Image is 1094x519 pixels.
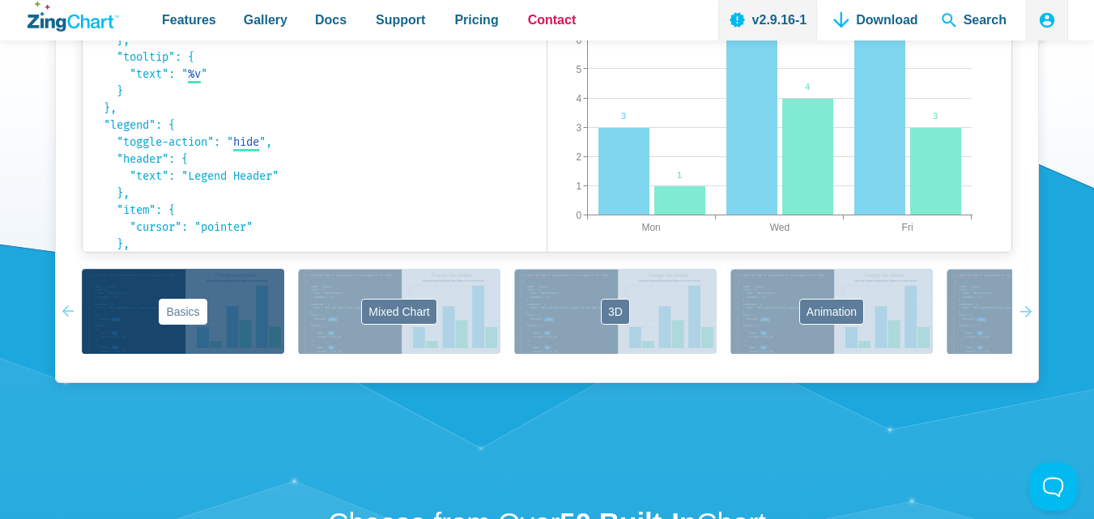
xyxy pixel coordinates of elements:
span: hide [233,135,259,149]
button: Basics [82,269,284,354]
button: 3D [514,269,717,354]
button: Mixed Chart [298,269,500,354]
a: ZingChart Logo. Click to return to the homepage [28,2,119,32]
span: Pricing [454,9,498,31]
button: Animation [730,269,933,354]
span: Support [376,9,425,31]
iframe: Toggle Customer Support [1029,462,1078,511]
span: %v [188,67,201,81]
tspan: 3 [933,111,938,121]
span: Docs [315,9,347,31]
span: Contact [528,9,577,31]
span: Gallery [244,9,287,31]
span: Features [162,9,216,31]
